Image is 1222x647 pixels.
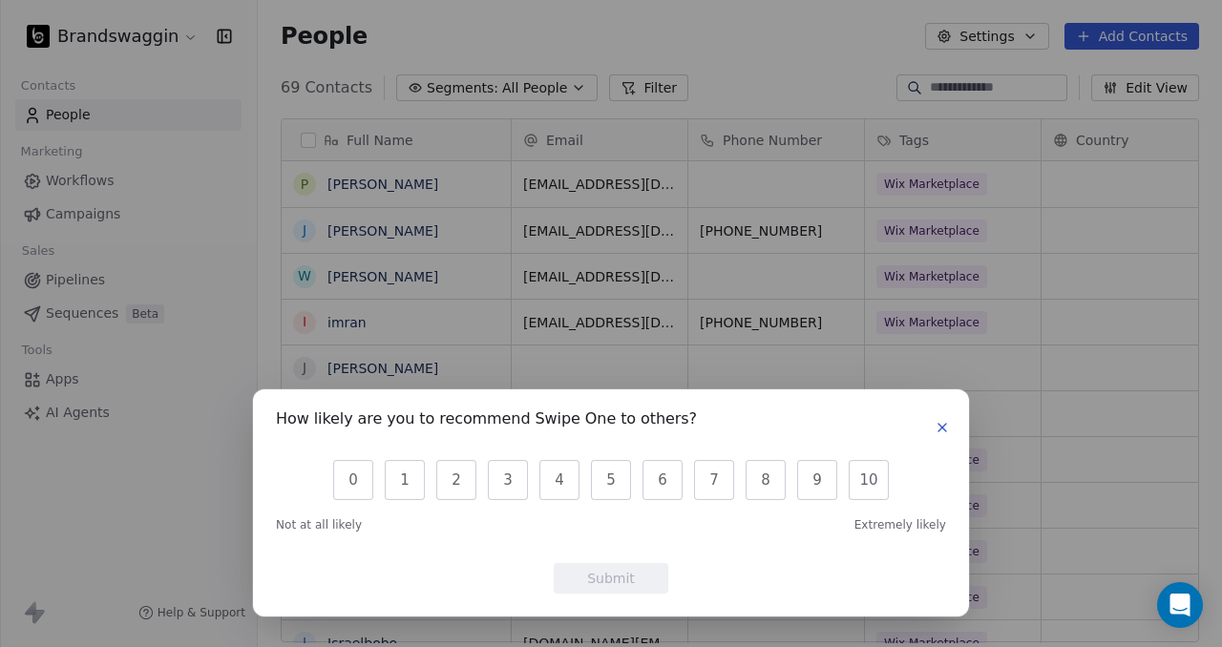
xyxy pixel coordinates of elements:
[436,460,476,500] button: 2
[539,460,579,500] button: 4
[694,460,734,500] button: 7
[591,460,631,500] button: 5
[276,517,362,532] span: Not at all likely
[849,460,889,500] button: 10
[854,517,946,532] span: Extremely likely
[554,563,668,594] button: Submit
[333,460,373,500] button: 0
[385,460,425,500] button: 1
[643,460,683,500] button: 6
[797,460,837,500] button: 9
[276,412,697,431] h1: How likely are you to recommend Swipe One to others?
[746,460,786,500] button: 8
[488,460,528,500] button: 3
